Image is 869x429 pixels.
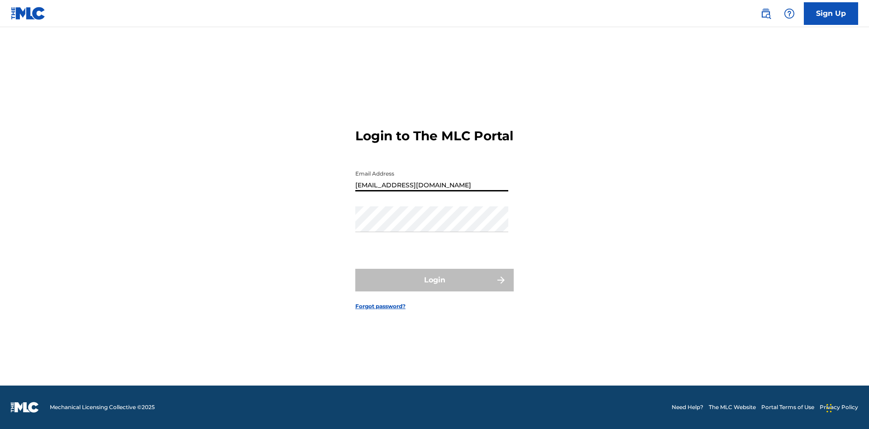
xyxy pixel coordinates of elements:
[11,402,39,413] img: logo
[11,7,46,20] img: MLC Logo
[824,386,869,429] iframe: Chat Widget
[820,403,858,411] a: Privacy Policy
[355,302,406,310] a: Forgot password?
[826,395,832,422] div: Drag
[784,8,795,19] img: help
[757,5,775,23] a: Public Search
[50,403,155,411] span: Mechanical Licensing Collective © 2025
[355,128,513,144] h3: Login to The MLC Portal
[709,403,756,411] a: The MLC Website
[672,403,703,411] a: Need Help?
[780,5,798,23] div: Help
[761,403,814,411] a: Portal Terms of Use
[804,2,858,25] a: Sign Up
[760,8,771,19] img: search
